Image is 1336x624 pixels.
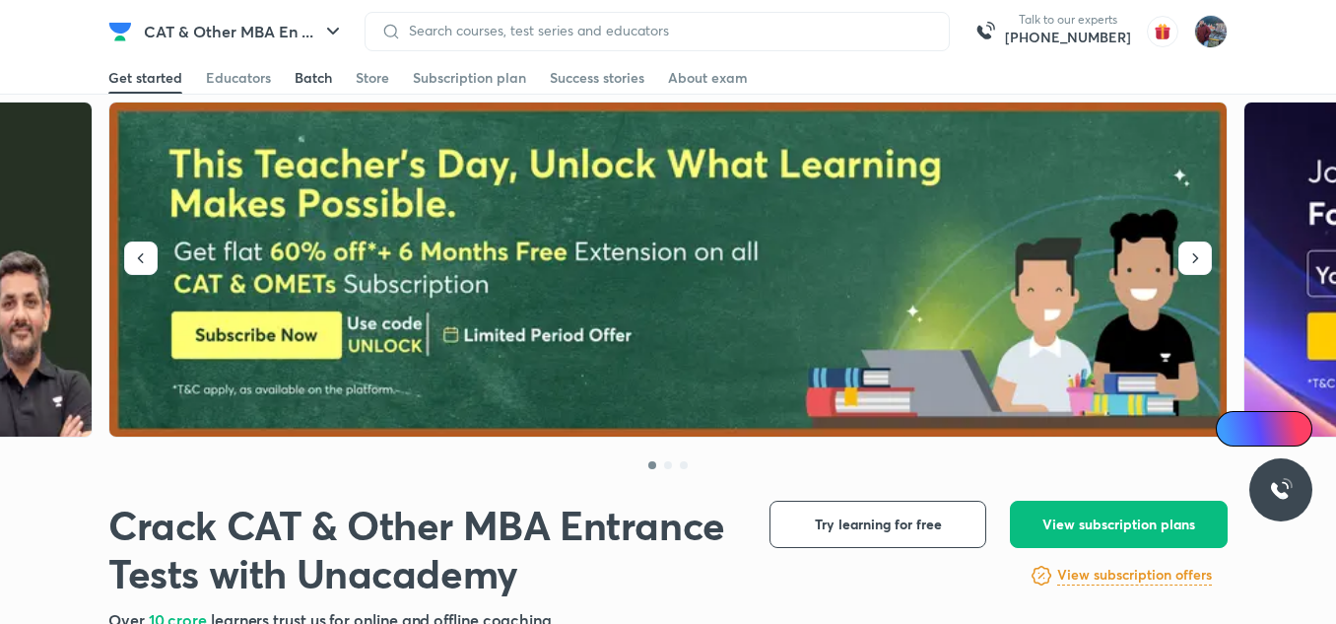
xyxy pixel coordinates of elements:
[295,68,332,88] div: Batch
[668,62,748,94] a: About exam
[108,62,182,94] a: Get started
[1228,421,1243,437] img: Icon
[132,12,357,51] button: CAT & Other MBA En ...
[356,68,389,88] div: Store
[1010,501,1228,548] button: View subscription plans
[815,515,942,534] span: Try learning for free
[206,62,271,94] a: Educators
[413,68,526,88] div: Subscription plan
[401,23,933,38] input: Search courses, test series and educators
[769,501,986,548] button: Try learning for free
[1005,12,1131,28] p: Talk to our experts
[1248,421,1301,437] span: Ai Doubts
[206,68,271,88] div: Educators
[356,62,389,94] a: Store
[1057,565,1212,586] h6: View subscription offers
[108,501,738,597] h1: Crack CAT & Other MBA Entrance Tests with Unacademy
[1194,15,1228,48] img: Prashant saluja
[1269,478,1293,502] img: ttu
[1216,411,1312,447] a: Ai Doubts
[550,62,644,94] a: Success stories
[668,68,748,88] div: About exam
[550,68,644,88] div: Success stories
[108,20,132,43] img: Company Logo
[413,62,526,94] a: Subscription plan
[1042,515,1195,534] span: View subscription plans
[966,12,1005,51] img: call-us
[1005,28,1131,47] a: [PHONE_NUMBER]
[295,62,332,94] a: Batch
[1147,16,1178,47] img: avatar
[108,68,182,88] div: Get started
[1057,564,1212,588] a: View subscription offers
